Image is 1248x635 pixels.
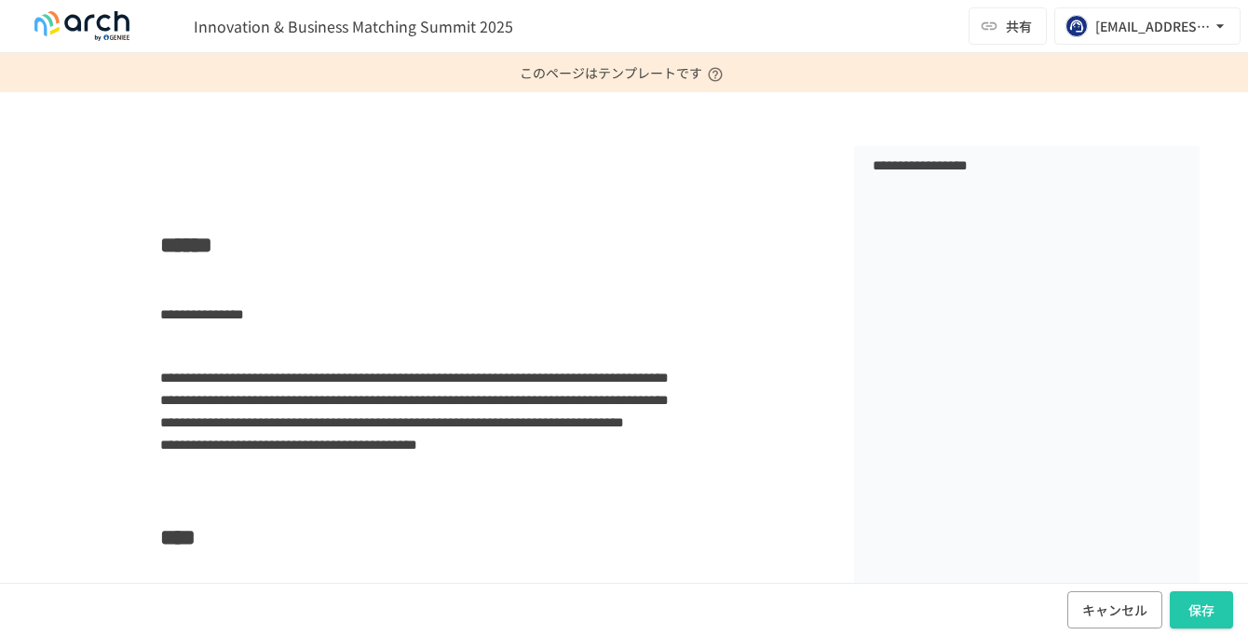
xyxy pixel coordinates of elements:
button: 保存 [1170,590,1233,628]
p: このページはテンプレートです [520,53,728,92]
button: 共有 [969,7,1047,45]
span: Innovation & Business Matching Summit 2025 [194,15,513,37]
span: 共有 [1006,16,1032,36]
button: [EMAIL_ADDRESS][DOMAIN_NAME] [1054,7,1241,45]
img: logo-default@2x-9cf2c760.svg [22,11,142,41]
div: [EMAIL_ADDRESS][DOMAIN_NAME] [1095,15,1211,38]
button: キャンセル [1067,590,1162,628]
